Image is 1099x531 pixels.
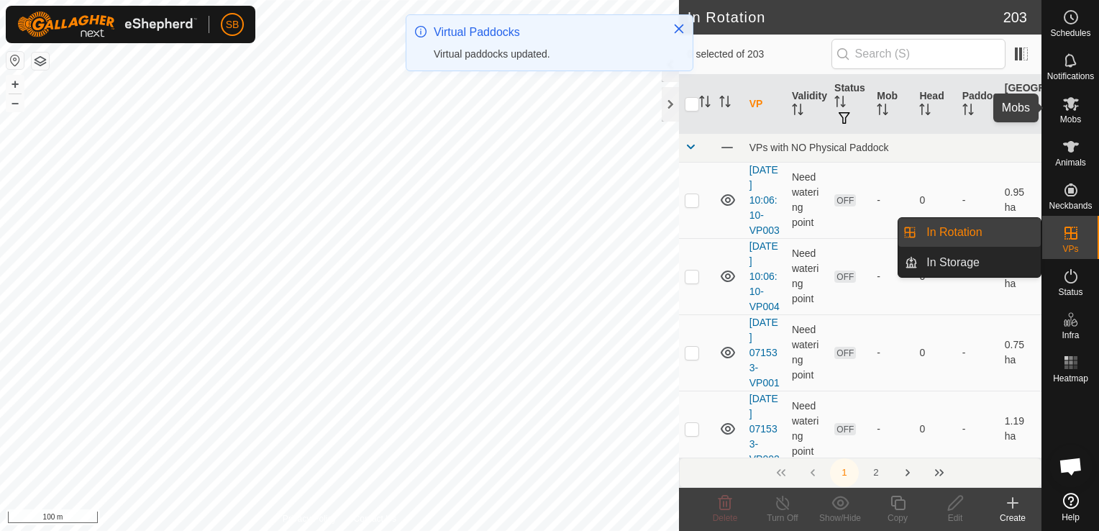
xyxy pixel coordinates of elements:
button: Map Layers [32,53,49,70]
span: Mobs [1060,115,1081,124]
div: VPs with NO Physical Paddock [749,142,1036,153]
td: 0 [913,391,956,467]
td: Need watering point [786,391,829,467]
span: SB [226,17,240,32]
th: Mob [871,75,913,134]
p-sorticon: Activate to sort [919,106,931,117]
a: [DATE] 10:06:10-VP004 [749,240,780,312]
th: Status [829,75,871,134]
button: Close [669,19,689,39]
span: Status [1058,288,1082,296]
span: OFF [834,347,856,359]
span: VPs [1062,245,1078,253]
button: + [6,76,24,93]
a: [DATE] 10:06:10-VP003 [749,164,780,236]
div: Virtual paddocks updated. [434,47,658,62]
span: Notifications [1047,72,1094,81]
span: Help [1062,513,1080,522]
span: In Rotation [926,224,982,241]
th: Head [913,75,956,134]
span: Neckbands [1049,201,1092,210]
div: Turn Off [754,512,811,525]
td: Need watering point [786,162,829,238]
td: - [957,162,999,238]
p-sorticon: Activate to sort [699,98,711,109]
td: Need watering point [786,314,829,391]
input: Search (S) [831,39,1005,69]
button: – [6,94,24,112]
p-sorticon: Activate to sort [877,106,888,117]
div: - [877,269,908,284]
div: - [877,345,908,360]
div: Copy [869,512,926,525]
a: [DATE] 071533-VP002 [749,393,780,465]
li: In Rotation [898,218,1041,247]
div: Edit [926,512,984,525]
button: Last Page [925,458,954,487]
span: Delete [713,513,738,523]
h2: In Rotation [688,9,1003,26]
span: Heatmap [1053,374,1088,383]
th: VP [744,75,786,134]
a: In Storage [918,248,1041,277]
div: Show/Hide [811,512,869,525]
p-sorticon: Activate to sort [834,98,846,109]
p-sorticon: Activate to sort [1005,113,1016,124]
div: Open chat [1049,445,1093,488]
th: Paddock [957,75,999,134]
div: Create [984,512,1041,525]
a: Privacy Policy [283,512,337,525]
td: Need watering point [786,238,829,314]
button: 2 [862,458,890,487]
img: Gallagher Logo [17,12,197,37]
div: - [877,422,908,437]
span: OFF [834,423,856,435]
a: Contact Us [354,512,396,525]
td: 0 [913,314,956,391]
span: Infra [1062,331,1079,340]
span: 203 [1003,6,1027,28]
th: [GEOGRAPHIC_DATA] Area [999,75,1041,134]
button: 1 [830,458,859,487]
span: Schedules [1050,29,1090,37]
span: Animals [1055,158,1086,167]
button: Next Page [893,458,922,487]
div: - [877,193,908,208]
td: 1.19 ha [999,391,1041,467]
span: In Storage [926,254,980,271]
a: Help [1042,487,1099,527]
span: OFF [834,194,856,206]
td: 0 [913,162,956,238]
td: 0.75 ha [999,314,1041,391]
a: [DATE] 071533-VP001 [749,317,780,389]
p-sorticon: Activate to sort [962,106,974,117]
a: In Rotation [918,218,1041,247]
td: - [957,314,999,391]
div: Virtual Paddocks [434,24,658,41]
li: In Storage [898,248,1041,277]
td: - [957,391,999,467]
p-sorticon: Activate to sort [719,98,731,109]
span: 0 selected of 203 [688,47,831,62]
span: OFF [834,271,856,283]
th: Validity [786,75,829,134]
p-sorticon: Activate to sort [792,106,803,117]
td: 0.95 ha [999,162,1041,238]
button: Reset Map [6,52,24,69]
